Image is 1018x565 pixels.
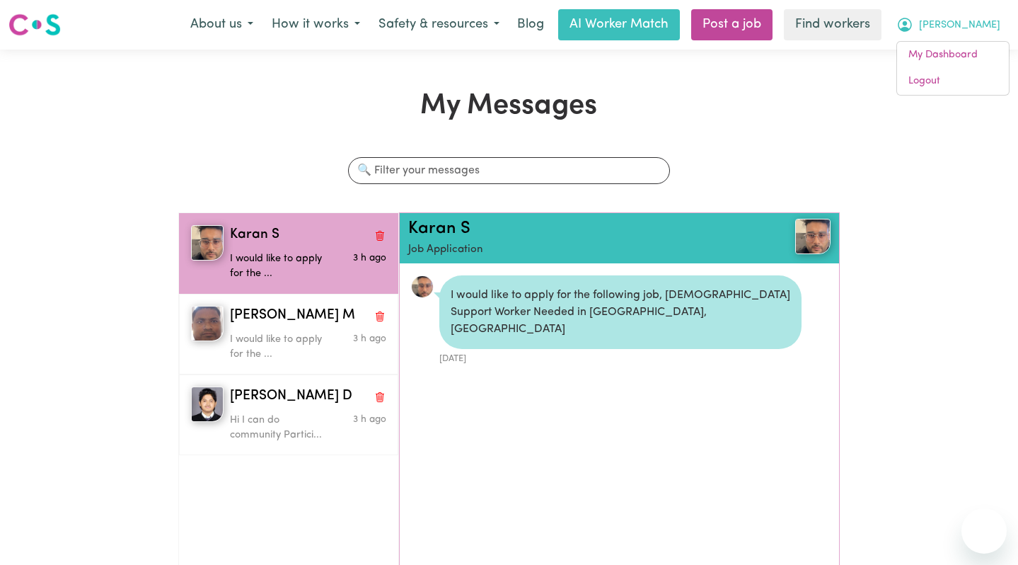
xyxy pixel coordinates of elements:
a: Find workers [784,9,881,40]
p: Job Application [408,242,760,258]
img: 147B64D10840F10930E8C2C5C3579C44_avatar_blob [411,275,434,298]
button: How it works [262,10,369,40]
a: Karan S [760,219,831,254]
p: Hi I can do community Partici... [230,413,334,443]
button: Mohammad Shipon M[PERSON_NAME] MDelete conversationI would like to apply for the ...Message sent ... [179,294,398,375]
span: [PERSON_NAME] D [230,387,352,407]
p: I would like to apply for the ... [230,251,334,282]
p: I would like to apply for the ... [230,332,334,363]
button: Karan SKaran SDelete conversationI would like to apply for the ...Message sent on October 1, 2025 [179,213,398,294]
iframe: Button to launch messaging window [961,508,1007,554]
span: [PERSON_NAME] M [230,306,355,326]
button: Delete conversation [374,226,386,244]
a: Karan S [408,220,470,237]
img: Mohammad Shipon M [191,306,224,341]
a: Logout [897,68,1009,95]
img: Rabin D [191,387,224,422]
button: My Account [887,10,1010,40]
a: Careseekers logo [8,8,61,41]
span: Message sent on October 1, 2025 [353,415,386,424]
div: My Account [896,41,1010,96]
button: Rabin D[PERSON_NAME] DDelete conversationHi I can do community Partici...Message sent on October ... [179,375,398,455]
a: View Karan S's profile [411,275,434,298]
a: AI Worker Match [558,9,680,40]
div: [DATE] [439,349,802,365]
div: I would like to apply for the following job, [DEMOGRAPHIC_DATA] Support Worker Needed in [GEOGRAP... [439,275,802,349]
a: Post a job [691,9,773,40]
button: About us [181,10,262,40]
span: Message sent on October 1, 2025 [353,334,386,343]
img: Careseekers logo [8,12,61,38]
button: Delete conversation [374,307,386,325]
button: Safety & resources [369,10,509,40]
input: 🔍 Filter your messages [348,157,671,184]
img: View Karan S's profile [795,219,831,254]
h1: My Messages [178,89,840,123]
a: Blog [509,9,553,40]
img: Karan S [191,225,224,261]
button: Delete conversation [374,387,386,406]
span: [PERSON_NAME] [919,18,1000,33]
span: Karan S [230,225,279,246]
span: Message sent on October 1, 2025 [353,253,386,263]
a: My Dashboard [897,42,1009,69]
